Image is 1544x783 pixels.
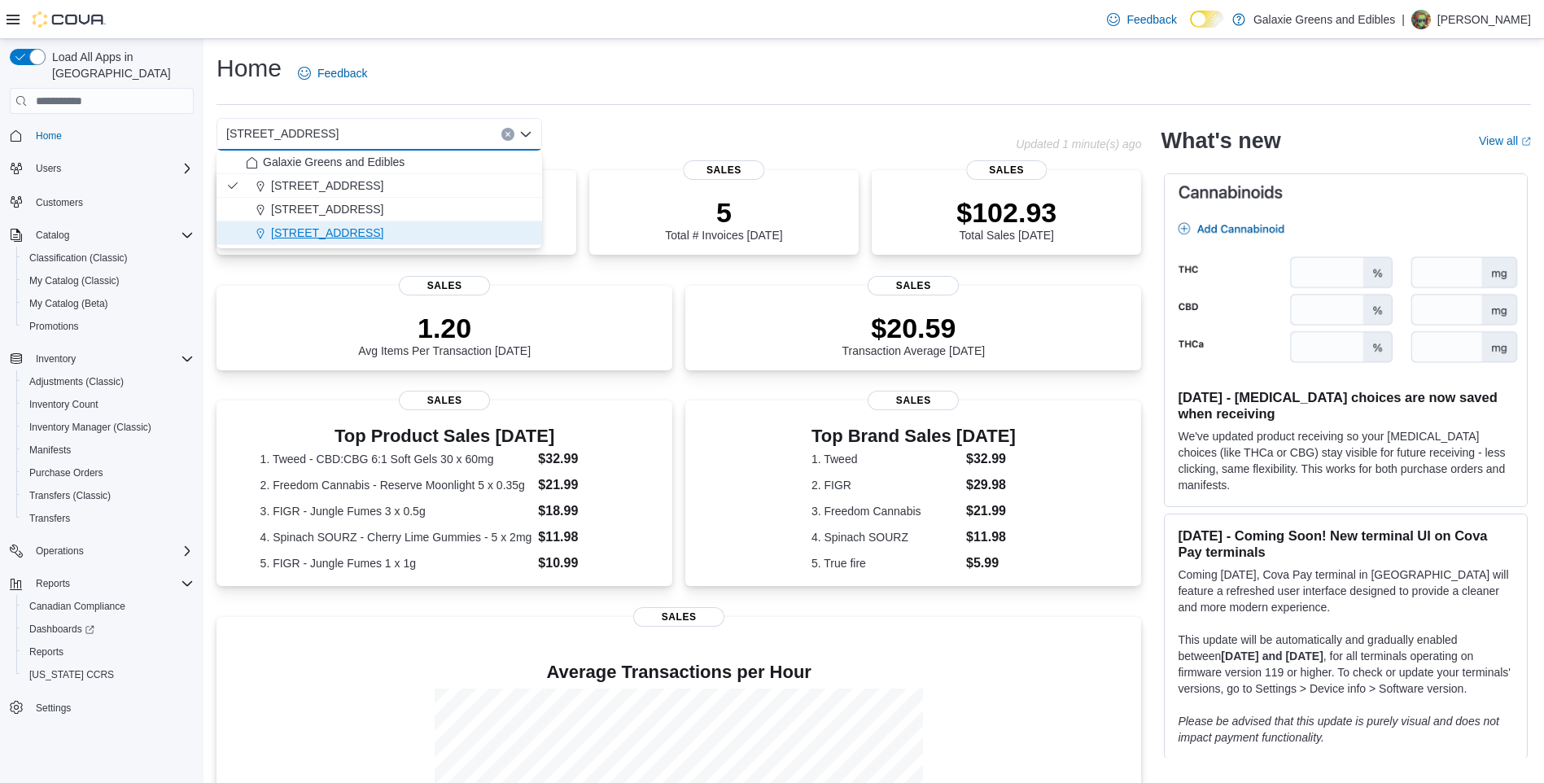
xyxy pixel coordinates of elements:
span: Sales [868,391,959,410]
button: Clear input [501,128,514,141]
span: Catalog [29,225,194,245]
button: Home [3,124,200,147]
button: Classification (Classic) [16,247,200,269]
span: Sales [399,391,490,410]
a: Canadian Compliance [23,597,132,616]
span: Dashboards [23,619,194,639]
span: Catalog [36,229,69,242]
button: Inventory [29,349,82,369]
a: Transfers [23,509,77,528]
a: Settings [29,698,77,718]
div: Terri Ganczar [1411,10,1431,29]
a: Dashboards [16,618,200,641]
a: Manifests [23,440,77,460]
dt: 1. Tweed [811,451,960,467]
button: Reports [29,574,77,593]
span: Inventory Manager (Classic) [23,418,194,437]
a: Customers [29,193,90,212]
a: Inventory Count [23,395,105,414]
a: My Catalog (Classic) [23,271,126,291]
a: Inventory Manager (Classic) [23,418,158,437]
span: Transfers (Classic) [23,486,194,505]
button: Operations [29,541,90,561]
span: Inventory [36,352,76,365]
span: Promotions [23,317,194,336]
span: My Catalog (Beta) [23,294,194,313]
dd: $11.98 [538,527,628,547]
span: Transfers (Classic) [29,489,111,502]
span: Customers [29,191,194,212]
p: Coming [DATE], Cova Pay terminal in [GEOGRAPHIC_DATA] will feature a refreshed user interface des... [1178,566,1514,615]
span: Canadian Compliance [29,600,125,613]
p: This update will be automatically and gradually enabled between , for all terminals operating on ... [1178,632,1514,697]
span: Inventory Manager (Classic) [29,421,151,434]
span: Home [29,125,194,146]
span: Classification (Classic) [23,248,194,268]
dt: 2. Freedom Cannabis - Reserve Moonlight 5 x 0.35g [260,477,532,493]
button: My Catalog (Beta) [16,292,200,315]
a: Transfers (Classic) [23,486,117,505]
span: Promotions [29,320,79,333]
span: Settings [36,702,71,715]
span: Inventory [29,349,194,369]
p: We've updated product receiving so your [MEDICAL_DATA] choices (like THCa or CBG) stay visible fo... [1178,428,1514,493]
a: Adjustments (Classic) [23,372,130,391]
button: Inventory Count [16,393,200,416]
button: [STREET_ADDRESS] [217,198,542,221]
span: Inventory Count [29,398,98,411]
img: Cova [33,11,106,28]
span: Home [36,129,62,142]
button: Adjustments (Classic) [16,370,200,393]
button: Promotions [16,315,200,338]
span: Reports [29,574,194,593]
span: [STREET_ADDRESS] [271,225,383,241]
span: [STREET_ADDRESS] [271,201,383,217]
span: Feedback [1126,11,1176,28]
span: Purchase Orders [29,466,103,479]
p: [PERSON_NAME] [1437,10,1531,29]
a: Home [29,126,68,146]
p: | [1402,10,1405,29]
button: Catalog [3,224,200,247]
span: Transfers [23,509,194,528]
p: Galaxie Greens and Edibles [1253,10,1395,29]
span: Settings [29,698,194,718]
span: Sales [399,276,490,295]
div: Total Sales [DATE] [956,196,1056,242]
h4: Average Transactions per Hour [230,663,1128,682]
em: Please be advised that this update is purely visual and does not impact payment functionality. [1178,715,1499,744]
dd: $5.99 [966,553,1016,573]
span: Washington CCRS [23,665,194,685]
button: Inventory [3,348,200,370]
span: [US_STATE] CCRS [29,668,114,681]
dd: $32.99 [966,449,1016,469]
span: Customers [36,196,83,209]
span: My Catalog (Beta) [29,297,108,310]
span: My Catalog (Classic) [29,274,120,287]
dt: 4. Spinach SOURZ [811,529,960,545]
a: Feedback [291,57,374,90]
a: View allExternal link [1479,134,1531,147]
button: Reports [16,641,200,663]
dd: $21.99 [966,501,1016,521]
a: Dashboards [23,619,101,639]
span: Manifests [29,444,71,457]
dt: 4. Spinach SOURZ - Cherry Lime Gummies - 5 x 2mg [260,529,532,545]
h3: [DATE] - [MEDICAL_DATA] choices are now saved when receiving [1178,389,1514,422]
h1: Home [217,52,282,85]
span: Load All Apps in [GEOGRAPHIC_DATA] [46,49,194,81]
button: Transfers (Classic) [16,484,200,507]
h3: [DATE] - Coming Soon! New terminal UI on Cova Pay terminals [1178,527,1514,560]
input: Dark Mode [1190,11,1224,28]
span: Operations [36,545,84,558]
button: Customers [3,190,200,213]
button: [US_STATE] CCRS [16,663,200,686]
button: Canadian Compliance [16,595,200,618]
dt: 5. FIGR - Jungle Fumes 1 x 1g [260,555,532,571]
span: [STREET_ADDRESS] [271,177,383,194]
a: Feedback [1100,3,1183,36]
dd: $21.99 [538,475,628,495]
span: Inventory Count [23,395,194,414]
span: Transfers [29,512,70,525]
